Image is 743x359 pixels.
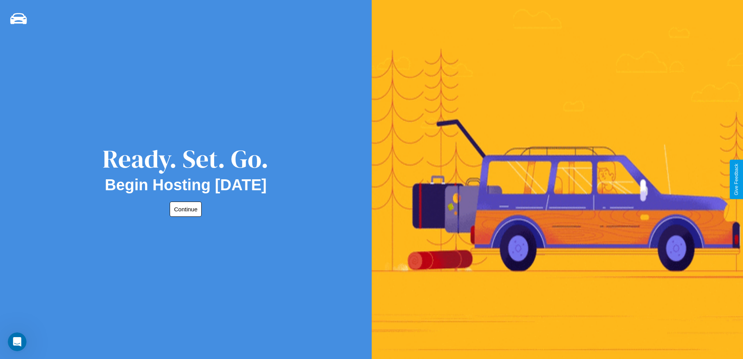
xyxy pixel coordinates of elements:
h2: Begin Hosting [DATE] [105,176,267,194]
div: Give Feedback [734,164,739,195]
div: Ready. Set. Go. [103,141,269,176]
button: Continue [170,202,202,217]
iframe: Intercom live chat [8,332,27,351]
